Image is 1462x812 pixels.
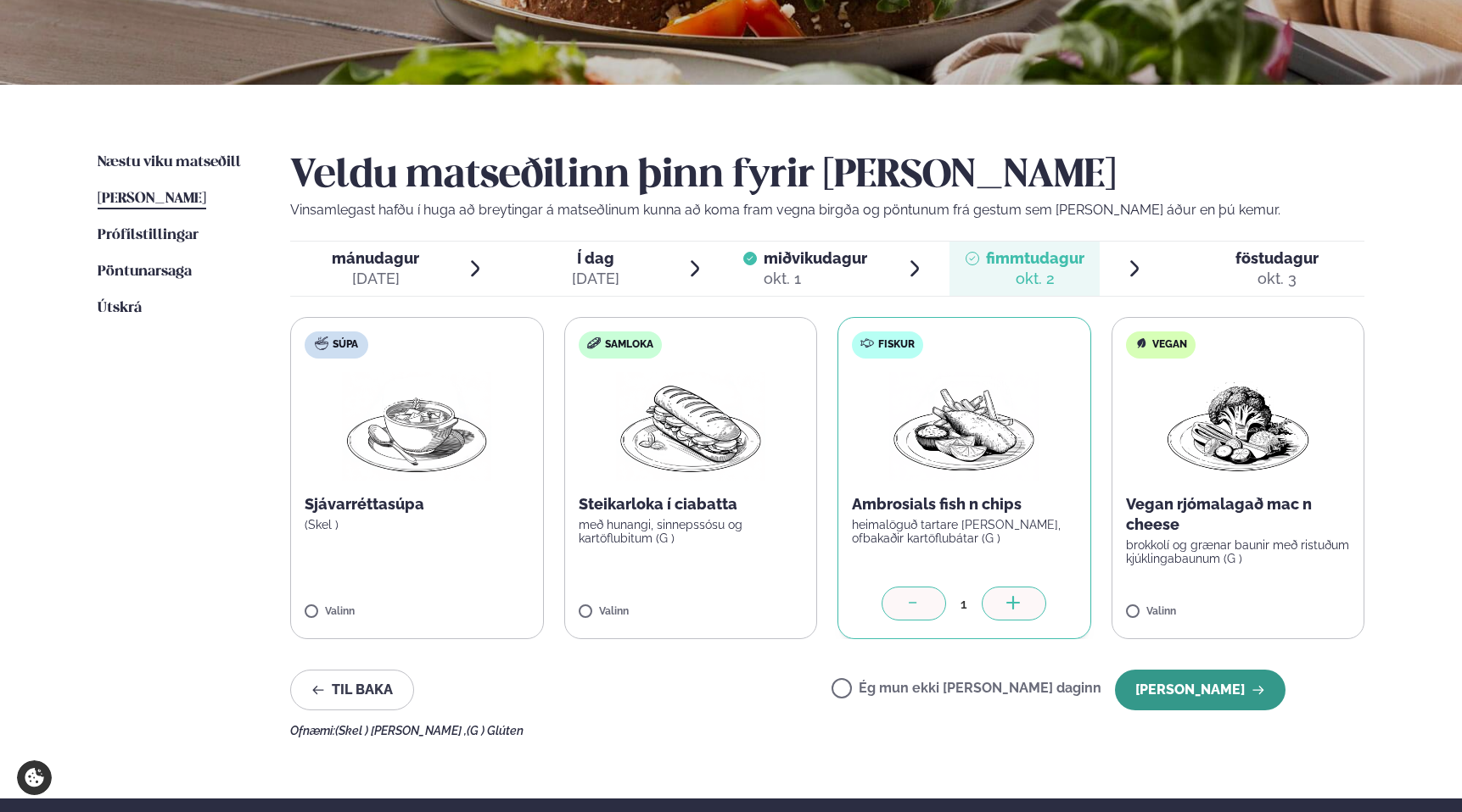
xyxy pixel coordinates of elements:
[572,248,619,269] span: Í dag
[332,249,419,267] span: mánudagur
[332,269,419,289] div: [DATE]
[587,337,601,349] img: sandwich-new-16px.svg
[1163,372,1313,481] img: Vegan.png
[17,760,52,795] a: Cookie settings
[1126,538,1351,565] p: brokkolí og grænar baunir með ristuðum kjúklingabaunum (G )
[98,298,142,319] a: Útskrá
[986,249,1084,267] span: fimmtudagur
[335,724,467,737] span: (Skel ) [PERSON_NAME] ,
[290,724,1364,737] div: Ofnæmi:
[467,724,524,737] span: (G ) Glúten
[290,153,1364,200] h2: Veldu matseðilinn þinn fyrir [PERSON_NAME]
[290,200,1364,220] p: Vinsamlegast hafðu í huga að breytingar á matseðlinum kunna að koma fram vegna birgða og pöntunum...
[579,518,804,545] p: með hunangi, sinnepssósu og kartöflubitum (G )
[878,338,915,352] span: Fiskur
[305,518,529,531] p: (Skel )
[98,192,206,206] span: [PERSON_NAME]
[860,336,874,350] img: fish.svg
[1235,249,1319,267] span: föstudagur
[852,518,1077,545] p: heimalöguð tartare [PERSON_NAME], ofbakaðir kartöflubátar (G )
[98,301,142,315] span: Útskrá
[305,494,529,514] p: Sjávarréttasúpa
[616,372,765,481] img: Panini.png
[1235,269,1319,289] div: okt. 3
[1134,336,1148,350] img: Vegan.svg
[986,269,1084,289] div: okt. 2
[579,494,804,514] p: Steikarloka í ciabatta
[98,225,199,246] a: Prófílstillingar
[342,372,491,481] img: Soup.png
[98,155,241,170] span: Næstu viku matseðill
[98,262,192,282] a: Pöntunarsaga
[764,249,867,267] span: miðvikudagur
[889,372,1039,481] img: Fish-Chips.png
[290,670,414,710] button: Til baka
[605,338,653,352] span: Samloka
[98,153,241,173] a: Næstu viku matseðill
[1126,494,1351,535] p: Vegan rjómalagað mac n cheese
[946,594,982,614] div: 1
[333,338,358,352] span: Súpa
[572,269,619,289] div: [DATE]
[315,336,328,350] img: soup.svg
[1115,670,1286,710] button: [PERSON_NAME]
[98,189,206,209] a: [PERSON_NAME]
[98,264,192,279] span: Pöntunarsaga
[764,269,867,289] div: okt. 1
[852,494,1077,514] p: Ambrosials fish n chips
[98,228,199,242] span: Prófílstillingar
[1152,338,1187,352] span: Vegan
